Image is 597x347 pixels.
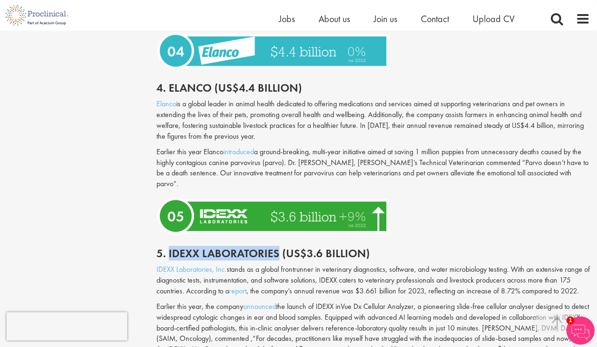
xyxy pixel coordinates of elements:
p: stands as a global frontrunner in veterinary diagnostics, software, and water microbiology testin... [156,264,590,297]
a: IDEXX Laboratories, Inc. [156,264,227,274]
a: About us [319,13,350,25]
p: is a global leader in animal health dedicated to offering medications and services aimed at suppo... [156,99,590,142]
a: report [229,286,246,296]
a: Contact [421,13,449,25]
p: Earlier this year Elanco a ground-breaking, multi-year initiative aimed at saving 1 million puppi... [156,147,590,189]
a: Upload CV [473,13,515,25]
img: Chatbot [566,316,595,345]
h2: 5. Idexx Laboratories (US$3.6 billion) [156,247,590,260]
a: Elanco [156,99,176,109]
iframe: reCAPTCHA [7,312,127,340]
a: announced [243,301,276,311]
a: introduced [223,147,254,157]
a: Join us [374,13,397,25]
span: 1 [566,316,574,324]
h2: 4. Elanco (US$4.4 billion) [156,82,590,94]
a: Jobs [279,13,295,25]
